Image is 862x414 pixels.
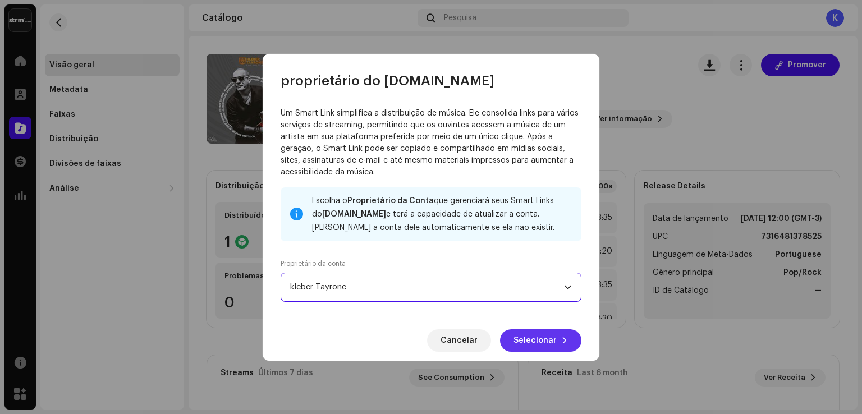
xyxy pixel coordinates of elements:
[427,329,491,352] button: Cancelar
[281,108,581,178] p: Um Smart Link simplifica a distribuição de música. Ele consolida links para vários serviços de st...
[500,329,581,352] button: Selecionar
[290,273,564,301] span: kleber Tayrone
[564,273,572,301] div: dropdown trigger
[281,259,346,268] label: Proprietário da conta
[441,329,478,352] span: Cancelar
[513,329,557,352] span: Selecionar
[347,197,434,205] strong: Proprietário da Conta
[312,194,572,234] div: Escolha o que gerenciará seus Smart Links do e terá a capacidade de atualizar a conta. [PERSON_NA...
[322,210,386,218] strong: [DOMAIN_NAME]
[263,54,599,90] div: proprietário do [DOMAIN_NAME]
